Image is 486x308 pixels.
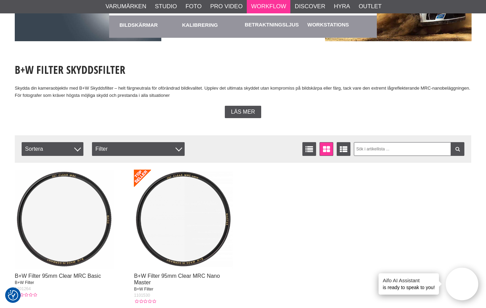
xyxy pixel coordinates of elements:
a: Listvisning [302,142,316,156]
span: 1101264 [15,286,31,291]
div: is ready to speak to you! [379,273,439,295]
span: Skydda din kameraobjektiv med B+W Skyddsfilter – helt färgneutrala för oförändrad bildkvalitet. U... [15,85,470,98]
a: Utökad listvisning [337,142,350,156]
a: Workstations [308,21,349,29]
a: Kalibrering [182,15,242,34]
a: Pro Video [210,2,242,11]
div: Filter [92,142,185,156]
a: Outlet [359,2,382,11]
a: Hyra [334,2,350,11]
h4: Aifo AI Assistant [383,277,435,284]
a: Foto [185,2,201,11]
div: Kundbetyg: 0 [134,298,156,305]
a: Studio [155,2,177,11]
a: B+W Filter 95mm Clear MRC Basic [15,273,101,279]
img: B+W Filter 95mm Clear MRC Basic [15,170,114,269]
a: Filtrera [451,142,464,156]
span: Läs mer [231,109,255,115]
div: Kundbetyg: 0 [15,292,37,298]
span: B+W Filter [134,287,153,292]
img: B+W Filter 95mm Clear MRC Nano Master [134,170,233,269]
img: Revisit consent button [8,290,18,300]
a: Varumärken [106,2,147,11]
span: 1101530 [134,293,150,298]
h1: B+W Filter Skyddsfilter [15,62,471,77]
a: Bildskärmar [119,15,179,34]
input: Sök i artikellista ... [354,142,465,156]
span: B+W Filter [15,280,34,285]
a: Betraktningsljus [245,21,299,29]
a: Discover [295,2,325,11]
button: Samtyckesinställningar [8,289,18,301]
a: B+W Filter 95mm Clear MRC Nano Master [134,273,220,285]
a: Fönstervisning [320,142,333,156]
span: Sortera [22,142,83,156]
a: Workflow [251,2,286,11]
